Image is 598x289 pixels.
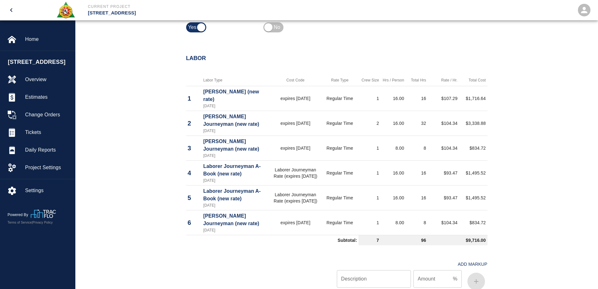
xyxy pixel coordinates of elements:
[459,210,487,235] td: $834.72
[33,221,53,224] a: Privacy Policy
[202,75,270,86] th: Labor Type
[203,178,268,183] p: [DATE]
[458,262,487,267] h4: Add Markup
[270,136,321,160] td: expires [DATE]
[428,235,487,245] td: $9,716.00
[270,111,321,136] td: expires [DATE]
[270,210,321,235] td: expires [DATE]
[428,111,459,136] td: $104.34
[270,75,321,86] th: Cost Code
[358,210,380,235] td: 1
[88,4,333,9] p: Current Project
[25,76,70,83] span: Overview
[25,36,70,43] span: Home
[321,111,358,136] td: Regular Time
[88,9,333,17] p: [STREET_ADDRESS]
[203,103,268,109] p: [DATE]
[380,185,406,210] td: 16.00
[358,136,380,160] td: 1
[428,185,459,210] td: $93.47
[270,185,321,210] td: Laborer Journeyman Rate (expires [DATE])
[459,136,487,160] td: $834.72
[358,235,380,245] td: 7
[321,86,358,111] td: Regular Time
[459,111,487,136] td: $3,338.88
[25,164,70,171] span: Project Settings
[321,75,358,86] th: Rate Type
[188,168,200,178] p: 4
[188,193,200,203] p: 5
[203,113,268,128] p: [PERSON_NAME] Journeyman (new rate)
[567,259,598,289] iframe: Chat Widget
[203,187,268,203] p: Laborer Journeyman A-Book (new rate)
[188,119,200,128] p: 2
[380,111,406,136] td: 16.00
[453,275,457,283] p: %
[321,185,358,210] td: Regular Time
[321,210,358,235] td: Regular Time
[406,160,428,185] td: 16
[25,187,70,194] span: Settings
[406,185,428,210] td: 16
[270,86,321,111] td: expires [DATE]
[186,55,488,62] h2: Labor
[203,153,268,158] p: [DATE]
[380,160,406,185] td: 16.00
[203,163,268,178] p: Laborer Journeyman A-Book (new rate)
[459,160,487,185] td: $1,495.52
[188,143,200,153] p: 3
[56,1,75,19] img: Roger & Sons Concrete
[459,86,487,111] td: $1,716.64
[358,86,380,111] td: 1
[358,160,380,185] td: 1
[203,212,268,227] p: [PERSON_NAME] Journeyman (new rate)
[428,160,459,185] td: $93.47
[406,111,428,136] td: 32
[203,128,268,134] p: [DATE]
[270,160,321,185] td: Laborer Journeyman Rate (expires [DATE])
[380,86,406,111] td: 16.00
[25,111,70,119] span: Change Orders
[406,86,428,111] td: 16
[203,203,268,208] p: [DATE]
[321,160,358,185] td: Regular Time
[358,111,380,136] td: 2
[186,235,359,245] td: Subtotal:
[32,221,33,224] span: |
[406,75,428,86] th: Total Hrs
[380,136,406,160] td: 8.00
[428,75,459,86] th: Rate / Hr.
[358,75,380,86] th: Crew Size
[380,210,406,235] td: 8.00
[203,88,268,103] p: [PERSON_NAME] (new rate)
[380,75,406,86] th: Hrs / Person
[358,185,380,210] td: 1
[406,136,428,160] td: 8
[31,209,56,218] img: TracFlo
[188,94,200,103] p: 1
[321,136,358,160] td: Regular Time
[188,218,200,227] p: 6
[8,221,32,224] a: Terms of Service
[8,212,31,218] p: Powered By
[25,129,70,136] span: Tickets
[428,210,459,235] td: $104.34
[459,185,487,210] td: $1,495.52
[8,58,72,66] span: [STREET_ADDRESS]
[25,146,70,154] span: Daily Reports
[406,210,428,235] td: 8
[428,86,459,111] td: $107.29
[459,75,487,86] th: Total Cost
[203,227,268,233] p: [DATE]
[25,93,70,101] span: Estimates
[203,138,268,153] p: [PERSON_NAME] Journeyman (new rate)
[4,3,19,18] button: open drawer
[428,136,459,160] td: $104.34
[380,235,428,245] td: 96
